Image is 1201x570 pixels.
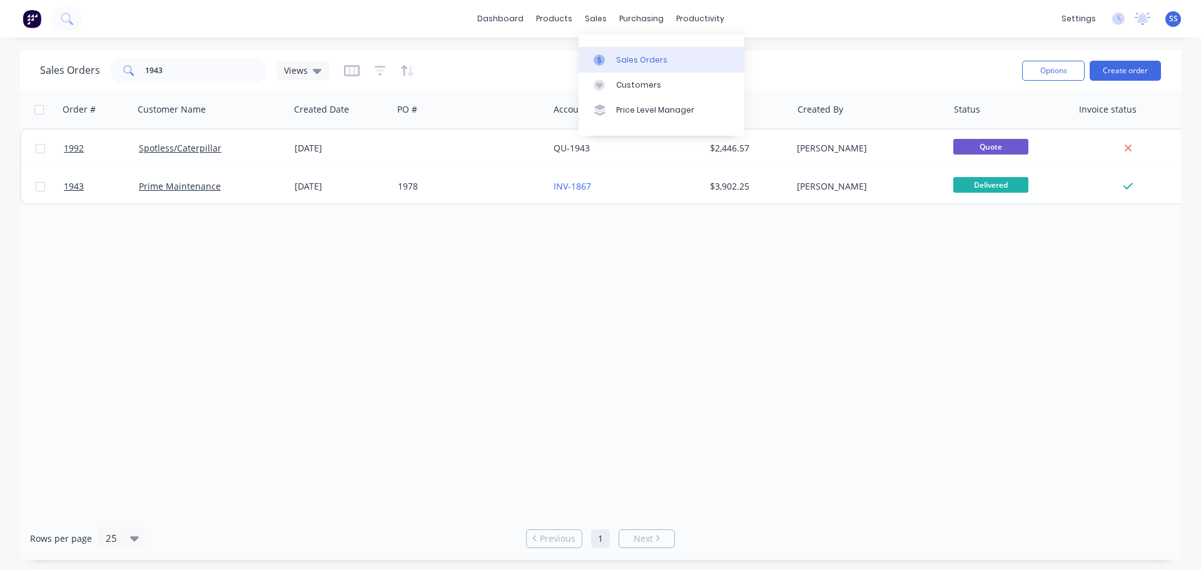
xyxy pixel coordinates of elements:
[554,103,636,116] div: Accounting Order #
[64,180,84,193] span: 1943
[797,180,936,193] div: [PERSON_NAME]
[953,139,1028,155] span: Quote
[554,142,590,154] a: QU-1943
[64,168,139,205] a: 1943
[616,79,661,91] div: Customers
[579,73,744,98] a: Customers
[521,529,680,548] ul: Pagination
[398,180,537,193] div: 1978
[295,142,388,155] div: [DATE]
[579,98,744,123] a: Price Level Manager
[64,142,84,155] span: 1992
[1055,9,1102,28] div: settings
[591,529,610,548] a: Page 1 is your current page
[554,180,591,192] a: INV-1867
[139,142,221,154] a: Spotless/Caterpillar
[710,180,783,193] div: $3,902.25
[1169,13,1178,24] span: SS
[295,180,388,193] div: [DATE]
[616,54,667,66] div: Sales Orders
[471,9,530,28] a: dashboard
[23,9,41,28] img: Factory
[1090,61,1161,81] button: Create order
[138,103,206,116] div: Customer Name
[953,177,1028,193] span: Delivered
[540,532,575,545] span: Previous
[527,532,582,545] a: Previous page
[63,103,96,116] div: Order #
[613,9,670,28] div: purchasing
[670,9,731,28] div: productivity
[530,9,579,28] div: products
[710,142,783,155] div: $2,446.57
[634,532,653,545] span: Next
[616,104,694,116] div: Price Level Manager
[30,532,92,545] span: Rows per page
[954,103,980,116] div: Status
[64,130,139,167] a: 1992
[284,64,308,77] span: Views
[579,47,744,72] a: Sales Orders
[139,180,221,192] a: Prime Maintenance
[1022,61,1085,81] button: Options
[798,103,843,116] div: Created By
[619,532,674,545] a: Next page
[397,103,417,116] div: PO #
[294,103,349,116] div: Created Date
[579,9,613,28] div: sales
[145,58,267,83] input: Search...
[40,64,100,76] h1: Sales Orders
[797,142,936,155] div: [PERSON_NAME]
[1079,103,1137,116] div: Invoice status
